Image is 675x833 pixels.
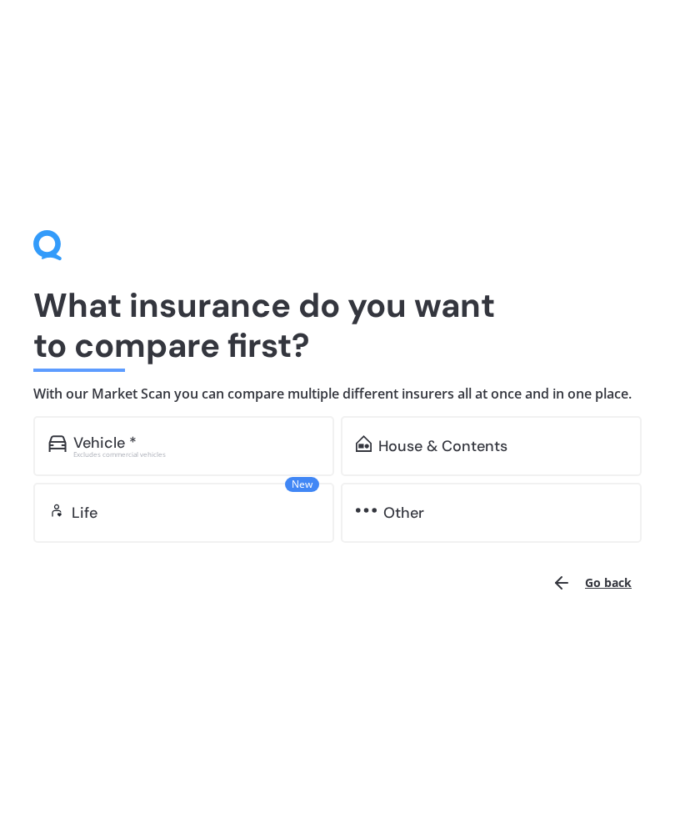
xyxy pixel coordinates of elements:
[73,434,137,451] div: Vehicle *
[383,504,424,521] div: Other
[285,477,319,492] span: New
[542,563,642,603] button: Go back
[72,504,97,521] div: Life
[356,435,372,452] img: home-and-contents.b802091223b8502ef2dd.svg
[356,502,377,519] img: other.81dba5aafe580aa69f38.svg
[48,502,65,519] img: life.f720d6a2d7cdcd3ad642.svg
[33,385,642,403] h4: With our Market Scan you can compare multiple different insurers all at once and in one place.
[73,451,319,458] div: Excludes commercial vehicles
[48,435,67,452] img: car.f15378c7a67c060ca3f3.svg
[33,285,642,365] h1: What insurance do you want to compare first?
[378,438,507,454] div: House & Contents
